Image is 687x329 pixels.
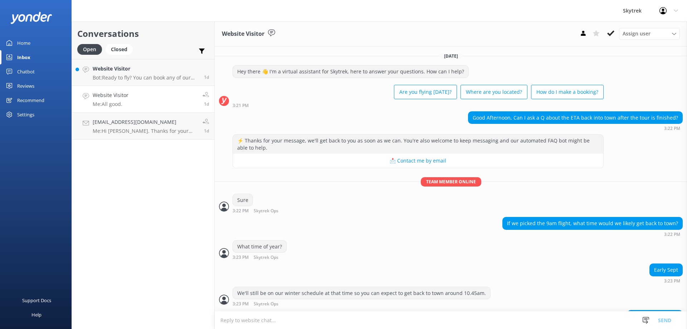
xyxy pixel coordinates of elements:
span: 01:19pm 19-Aug-2025 (UTC +12:00) Pacific/Auckland [204,128,209,134]
img: yonder-white-logo.png [11,12,52,24]
h4: Website Visitor [93,91,128,99]
p: Me: Hi [PERSON_NAME]. Thanks for your enquiry. If you were to book at 9am trip, check-in time is ... [93,128,197,134]
div: Recommend [17,93,44,107]
div: Inbox [17,50,30,64]
p: Bot: Ready to fly? You can book any of our paragliding, hang gliding, shuttles, or combo deals on... [93,74,199,81]
div: fabulous thank you [628,310,682,323]
strong: 3:22 PM [233,209,249,213]
div: Sure [233,194,253,206]
strong: 3:23 PM [233,255,249,260]
span: Team member online [421,177,481,186]
button: Are you flying [DATE]? [394,85,457,99]
p: Me: All good. [93,101,128,107]
button: Where are you located? [461,85,527,99]
a: [EMAIL_ADDRESS][DOMAIN_NAME]Me:Hi [PERSON_NAME]. Thanks for your enquiry. If you were to book at ... [72,113,214,140]
div: Chatbot [17,64,35,79]
div: 03:21pm 19-Aug-2025 (UTC +12:00) Pacific/Auckland [233,103,604,108]
a: Closed [106,45,136,53]
a: Open [77,45,106,53]
div: Open [77,44,102,55]
button: 📩 Contact me by email [233,154,603,168]
div: Home [17,36,30,50]
div: Hey there 👋 I'm a virtual assistant for Skytrek, here to answer your questions. How can I help? [233,66,468,78]
div: Good Afternoon, Can I ask a Q about the ETA back into town after the tour is finished? [468,112,682,124]
div: 03:23pm 19-Aug-2025 (UTC +12:00) Pacific/Auckland [649,278,683,283]
span: 03:24pm 19-Aug-2025 (UTC +12:00) Pacific/Auckland [204,101,209,107]
div: What time of year? [233,241,286,253]
span: Assign user [623,30,651,38]
span: Skytrek Ops [254,209,278,213]
span: 05:52pm 19-Aug-2025 (UTC +12:00) Pacific/Auckland [204,74,209,80]
strong: 3:22 PM [664,126,680,131]
div: ⚡ Thanks for your message, we'll get back to you as soon as we can. You're also welcome to keep m... [233,135,603,154]
div: We'll still be on our winter schedule at that time so you can expect to get back to town around 1... [233,287,490,299]
div: 03:22pm 19-Aug-2025 (UTC +12:00) Pacific/Auckland [233,208,302,213]
button: How do I make a booking? [531,85,604,99]
div: If we picked the 9am flight, what time would we likely get back to town? [503,217,682,229]
span: [DATE] [440,53,462,59]
a: Website VisitorBot:Ready to fly? You can book any of our paragliding, hang gliding, shuttles, or ... [72,59,214,86]
span: Skytrek Ops [254,302,278,306]
div: Reviews [17,79,34,93]
div: 03:22pm 19-Aug-2025 (UTC +12:00) Pacific/Auckland [468,126,683,131]
a: Website VisitorMe:All good.1d [72,86,214,113]
strong: 3:21 PM [233,103,249,108]
div: 03:22pm 19-Aug-2025 (UTC +12:00) Pacific/Auckland [502,232,683,237]
h4: Website Visitor [93,65,199,73]
span: Skytrek Ops [254,255,278,260]
h3: Website Visitor [222,29,264,39]
div: Closed [106,44,133,55]
div: 03:23pm 19-Aug-2025 (UTC +12:00) Pacific/Auckland [233,255,302,260]
strong: 3:23 PM [664,279,680,283]
div: Early Sept [650,264,682,276]
div: Assign User [619,28,680,39]
strong: 3:22 PM [664,232,680,237]
div: 03:23pm 19-Aug-2025 (UTC +12:00) Pacific/Auckland [233,301,491,306]
div: Help [31,308,42,322]
h4: [EMAIL_ADDRESS][DOMAIN_NAME] [93,118,197,126]
div: Support Docs [22,293,51,308]
strong: 3:23 PM [233,302,249,306]
div: Settings [17,107,34,122]
h2: Conversations [77,27,209,40]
